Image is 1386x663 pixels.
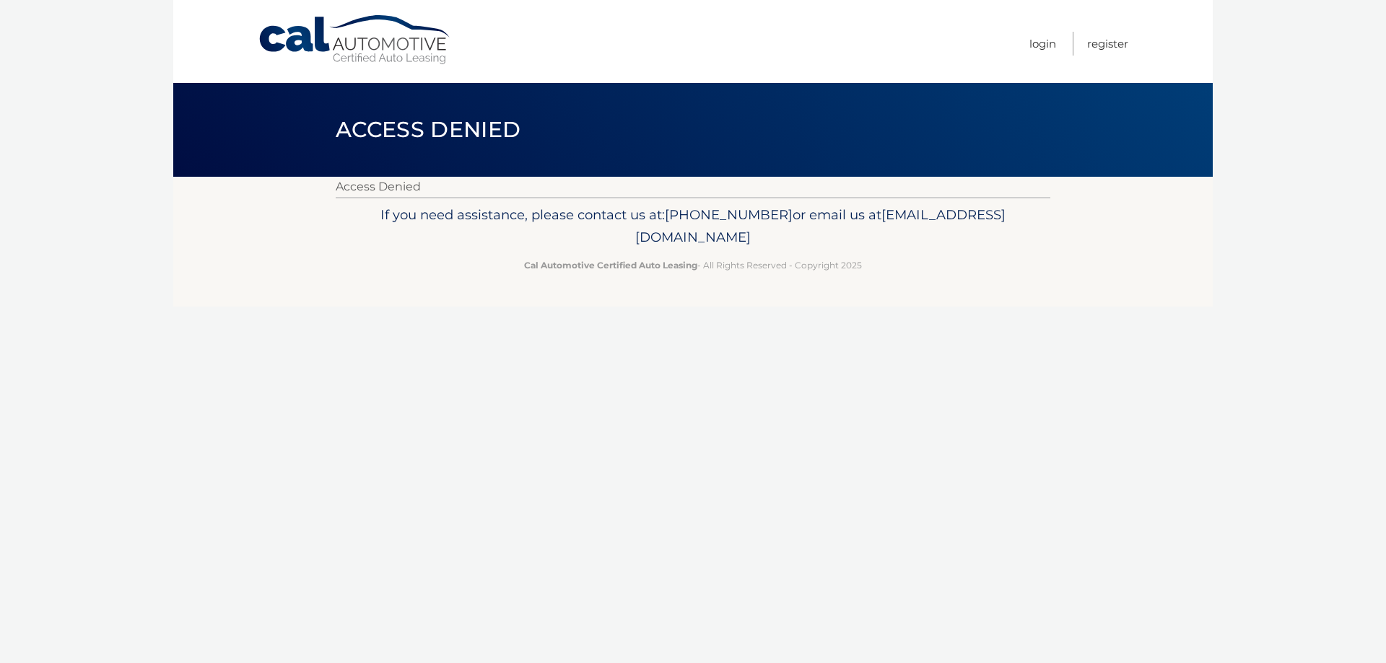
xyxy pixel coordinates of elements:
span: [PHONE_NUMBER] [665,206,793,223]
p: Access Denied [336,177,1050,197]
a: Cal Automotive [258,14,453,66]
p: - All Rights Reserved - Copyright 2025 [345,258,1041,273]
strong: Cal Automotive Certified Auto Leasing [524,260,697,271]
a: Register [1087,32,1128,56]
span: Access Denied [336,116,520,143]
p: If you need assistance, please contact us at: or email us at [345,203,1041,250]
a: Login [1029,32,1056,56]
